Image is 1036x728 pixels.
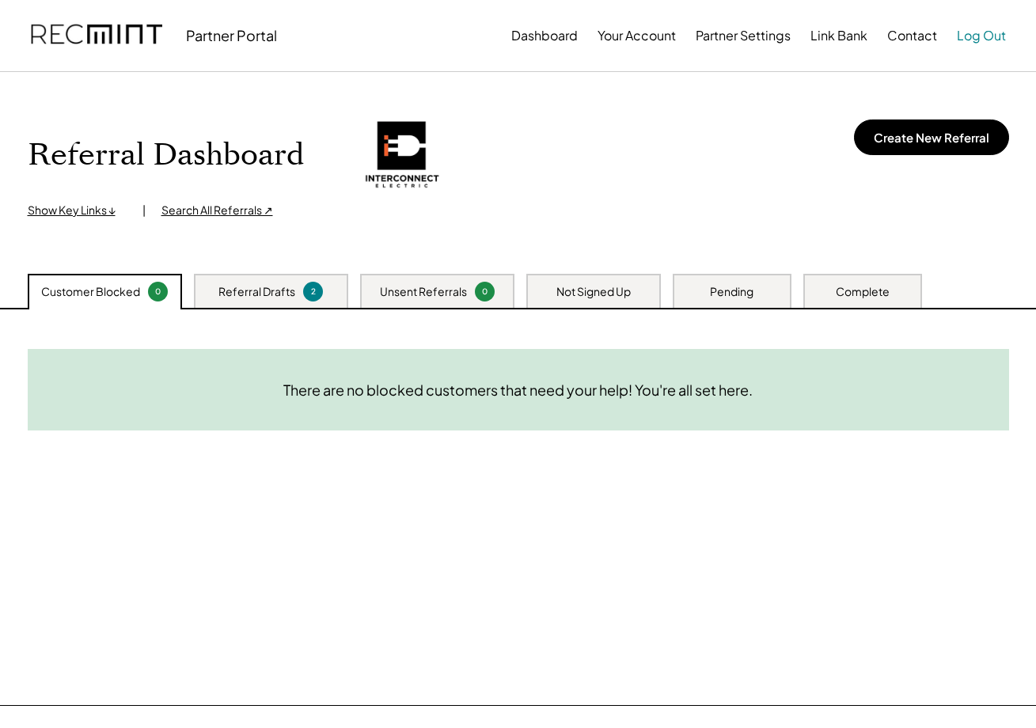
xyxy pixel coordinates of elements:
button: Contact [887,20,937,51]
div: Show Key Links ↓ [28,203,127,218]
div: Unsent Referrals [380,284,467,300]
div: 2 [305,286,321,298]
div: Referral Drafts [218,284,295,300]
button: Log Out [957,20,1006,51]
div: Search All Referrals ↗ [161,203,273,218]
div: | [142,203,146,218]
div: Complete [836,284,890,300]
button: Partner Settings [696,20,791,51]
div: 0 [150,286,165,298]
img: b8de21a094834d7ebef5bfa695b319fa.png [359,112,446,199]
button: Dashboard [511,20,578,51]
button: Create New Referral [854,119,1009,155]
img: recmint-logotype%403x.png [31,9,162,63]
button: Your Account [598,20,676,51]
div: 0 [477,286,492,298]
h1: Referral Dashboard [28,137,304,174]
div: Pending [710,284,753,300]
div: Not Signed Up [556,284,631,300]
button: Link Bank [810,20,867,51]
div: There are no blocked customers that need your help! You're all set here. [283,381,753,399]
div: Partner Portal [186,26,277,44]
div: Customer Blocked [41,284,140,300]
